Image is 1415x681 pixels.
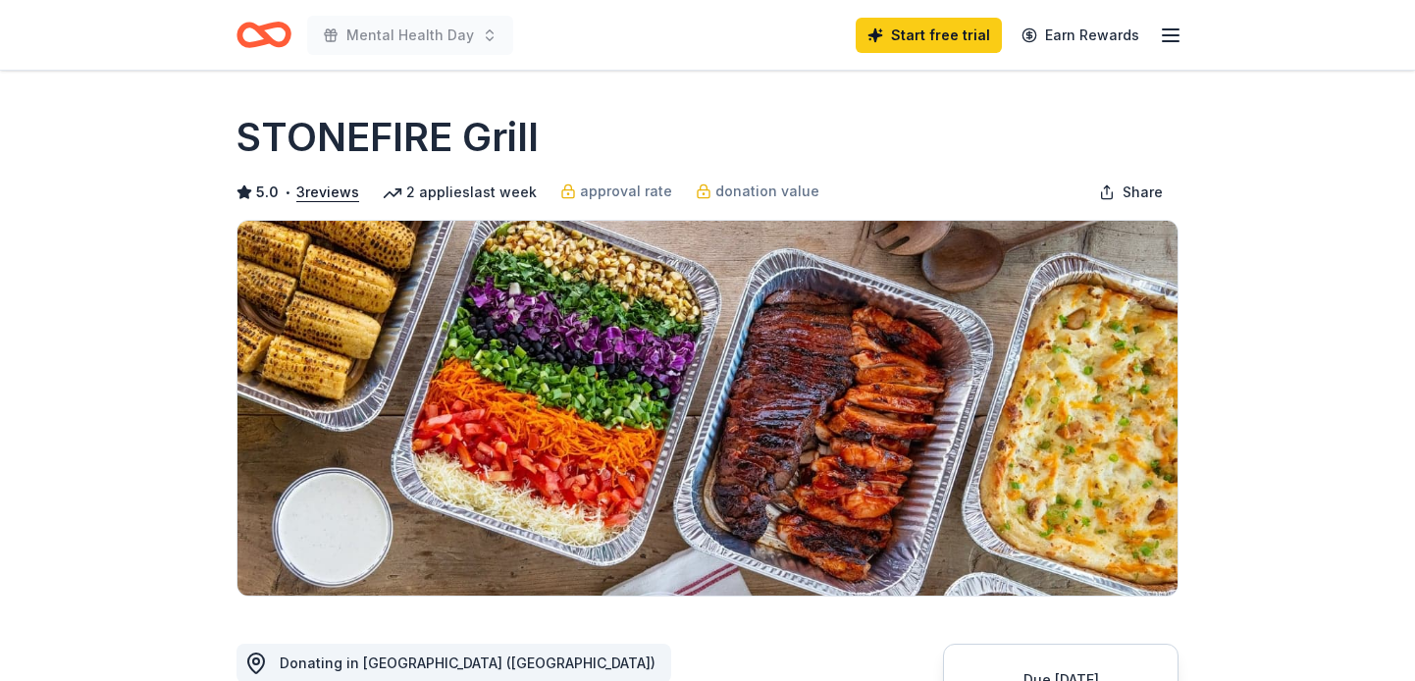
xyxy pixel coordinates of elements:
span: Mental Health Day [346,24,474,47]
a: Start free trial [856,18,1002,53]
a: donation value [696,180,819,203]
a: approval rate [560,180,672,203]
span: Donating in [GEOGRAPHIC_DATA] ([GEOGRAPHIC_DATA]) [280,655,655,671]
a: Home [236,12,291,58]
span: • [285,184,291,200]
span: Share [1123,181,1163,204]
button: Share [1083,173,1179,212]
div: 2 applies last week [383,181,537,204]
a: Earn Rewards [1010,18,1151,53]
span: approval rate [580,180,672,203]
button: Mental Health Day [307,16,513,55]
span: donation value [715,180,819,203]
img: Image for STONEFIRE Grill [237,221,1178,596]
h1: STONEFIRE Grill [236,110,539,165]
span: 5.0 [256,181,279,204]
button: 3reviews [296,181,359,204]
